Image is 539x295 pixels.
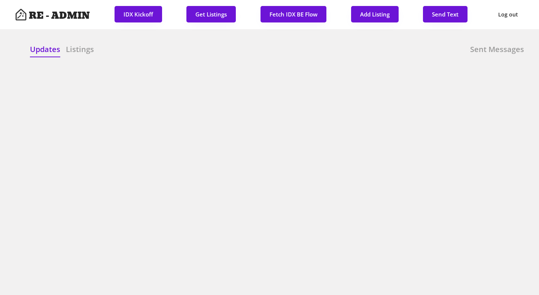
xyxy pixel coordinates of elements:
h6: Sent Messages [470,44,524,55]
button: Send Text [423,6,468,22]
h4: RE - ADMIN [29,11,90,21]
img: Artboard%201%20copy%203.svg [15,9,27,21]
button: IDX Kickoff [115,6,162,22]
h6: Listings [66,44,94,55]
button: Add Listing [351,6,399,22]
button: Log out [492,6,524,23]
button: Fetch IDX BE Flow [261,6,326,22]
h6: Updates [30,44,60,55]
button: Get Listings [186,6,236,22]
